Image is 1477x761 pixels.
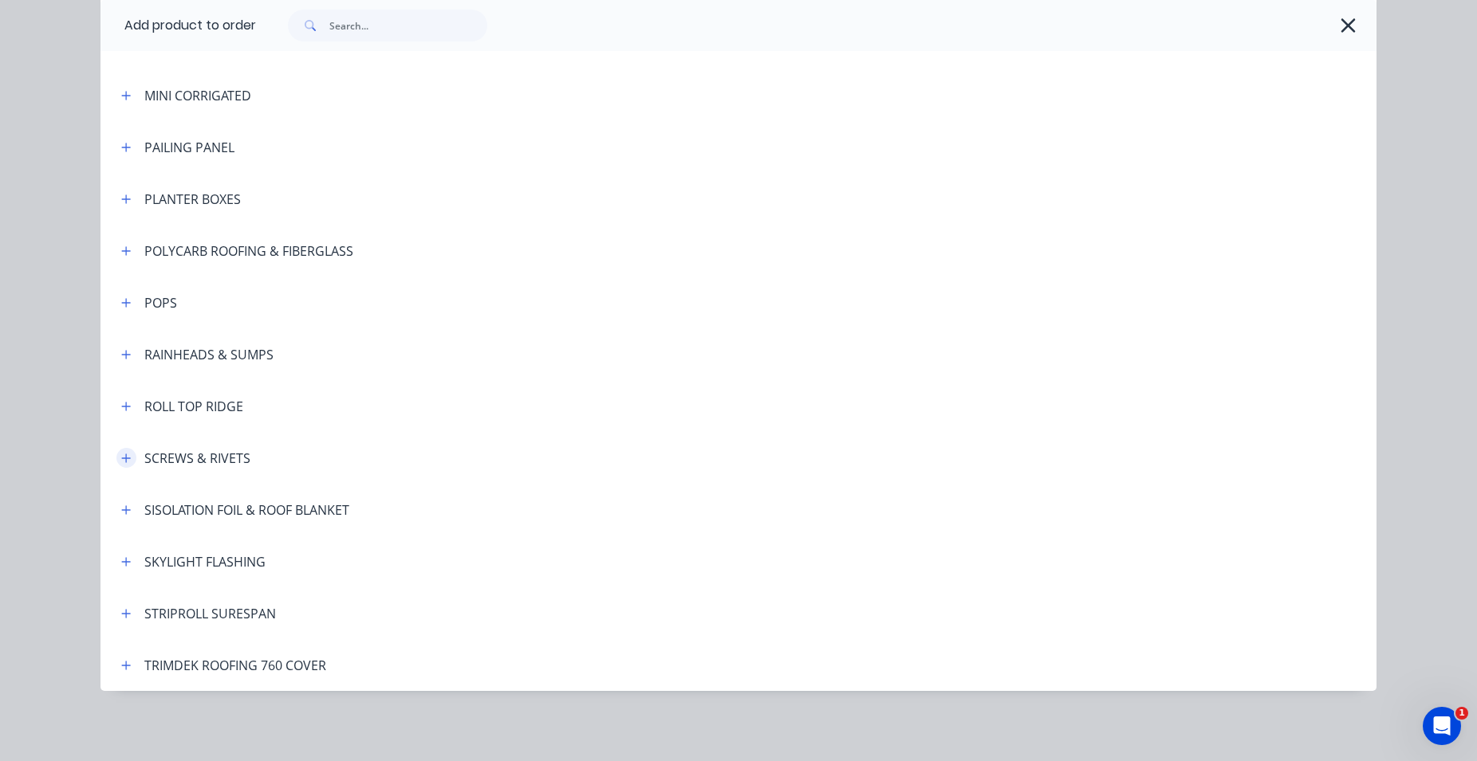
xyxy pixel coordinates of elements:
div: RAINHEADS & SUMPS [144,345,274,364]
span: 1 [1455,707,1468,720]
div: POLYCARB ROOFING & FIBERGLASS [144,241,353,261]
div: PLANTER BOXES [144,190,241,209]
input: Search... [329,10,487,41]
div: MINI CORRIGATED [144,86,251,105]
div: ROLL TOP RIDGE [144,397,243,416]
div: SISOLATION FOIL & ROOF BLANKET [144,500,349,520]
div: SCREWS & RIVETS [144,449,250,468]
div: SKYLIGHT FLASHING [144,552,266,571]
div: STRIPROLL SURESPAN [144,604,276,623]
div: PAILING PANEL [144,138,234,157]
div: TRIMDEK ROOFING 760 COVER [144,656,326,675]
iframe: Intercom live chat [1423,707,1461,745]
div: POPS [144,293,177,312]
